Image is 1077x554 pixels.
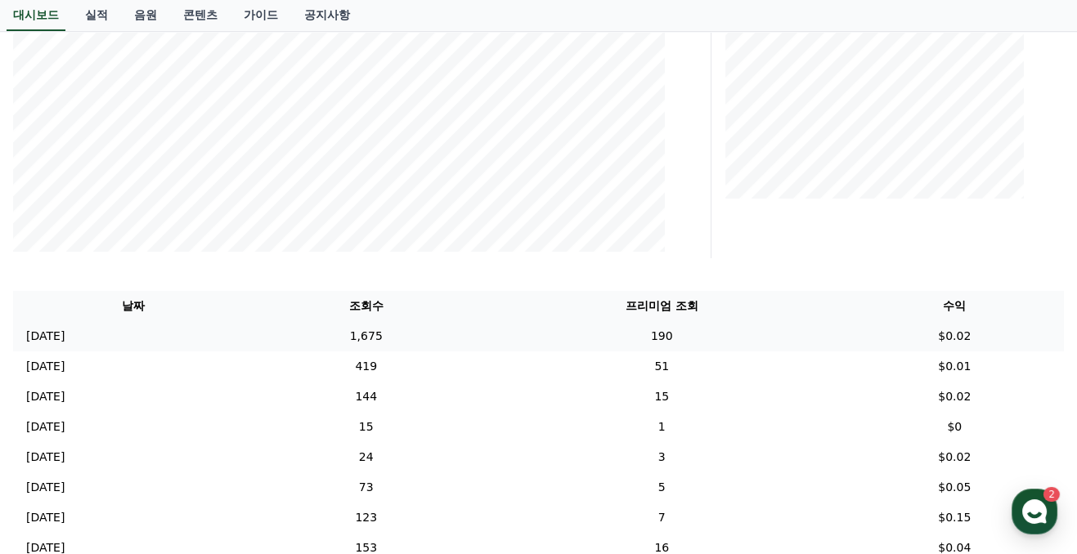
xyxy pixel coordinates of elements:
td: $0.05 [845,472,1064,503]
td: 419 [254,351,478,382]
td: 1 [478,412,845,442]
p: [DATE] [26,418,65,436]
span: 대화 [150,444,169,457]
td: 1,675 [254,321,478,351]
span: 설정 [253,443,272,456]
td: $0 [845,412,1064,442]
span: 홈 [52,443,61,456]
td: 7 [478,503,845,533]
td: $0.02 [845,321,1064,351]
td: $0.15 [845,503,1064,533]
th: 날짜 [13,291,254,321]
th: 조회수 [254,291,478,321]
a: 2대화 [108,418,211,459]
td: $0.01 [845,351,1064,382]
p: [DATE] [26,358,65,375]
td: 5 [478,472,845,503]
span: 2 [166,418,172,431]
p: [DATE] [26,388,65,405]
p: [DATE] [26,449,65,466]
td: 15 [478,382,845,412]
th: 수익 [845,291,1064,321]
th: 프리미엄 조회 [478,291,845,321]
td: $0.02 [845,382,1064,412]
td: 24 [254,442,478,472]
td: 73 [254,472,478,503]
p: [DATE] [26,328,65,345]
p: [DATE] [26,509,65,526]
td: 51 [478,351,845,382]
a: 설정 [211,418,314,459]
td: 3 [478,442,845,472]
td: 15 [254,412,478,442]
td: 190 [478,321,845,351]
td: $0.02 [845,442,1064,472]
td: 144 [254,382,478,412]
a: 홈 [5,418,108,459]
td: 123 [254,503,478,533]
p: [DATE] [26,479,65,496]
